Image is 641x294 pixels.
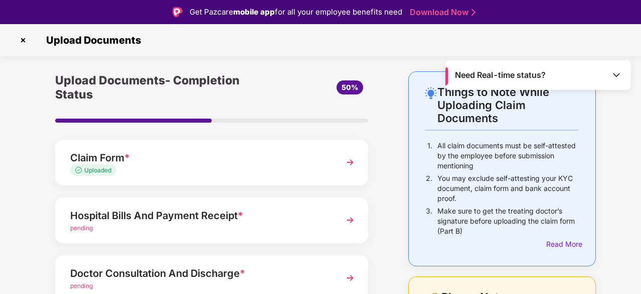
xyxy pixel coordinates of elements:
div: Get Pazcare for all your employee benefits need [190,6,402,18]
img: svg+xml;base64,PHN2ZyBpZD0iTmV4dCIgeG1sbnM9Imh0dHA6Ly93d3cudzMub3JnLzIwMDAvc3ZnIiB3aWR0aD0iMzYiIG... [341,269,359,287]
img: Logo [173,7,183,17]
img: svg+xml;base64,PHN2ZyBpZD0iTmV4dCIgeG1sbnM9Imh0dHA6Ly93d3cudzMub3JnLzIwMDAvc3ZnIiB3aWR0aD0iMzYiIG... [341,211,359,229]
div: Things to Note While Uploading Claim Documents [437,85,578,125]
p: All claim documents must be self-attested by the employee before submission mentioning [437,141,578,171]
div: Read More [546,239,578,250]
span: pending [70,224,93,232]
img: svg+xml;base64,PHN2ZyB4bWxucz0iaHR0cDovL3d3dy53My5vcmcvMjAwMC9zdmciIHdpZHRoPSIyNC4wOTMiIGhlaWdodD... [425,87,437,99]
img: svg+xml;base64,PHN2ZyBpZD0iQ3Jvc3MtMzJ4MzIiIHhtbG5zPSJodHRwOi8vd3d3LnczLm9yZy8yMDAwL3N2ZyIgd2lkdG... [15,32,31,48]
span: Upload Documents [36,34,146,46]
div: Hospital Bills And Payment Receipt [70,208,330,224]
img: svg+xml;base64,PHN2ZyBpZD0iTmV4dCIgeG1sbnM9Imh0dHA6Ly93d3cudzMub3JnLzIwMDAvc3ZnIiB3aWR0aD0iMzYiIG... [341,153,359,171]
p: 2. [426,173,432,204]
p: You may exclude self-attesting your KYC document, claim form and bank account proof. [437,173,578,204]
div: Upload Documents- Completion Status [55,71,264,104]
strong: mobile app [233,7,275,17]
p: 1. [427,141,432,171]
img: Toggle Icon [611,70,621,80]
a: Download Now [410,7,472,18]
p: Make sure to get the treating doctor’s signature before uploading the claim form (Part B) [437,206,578,236]
div: Claim Form [70,150,330,166]
img: svg+xml;base64,PHN2ZyB4bWxucz0iaHR0cDovL3d3dy53My5vcmcvMjAwMC9zdmciIHdpZHRoPSIxMy4zMzMiIGhlaWdodD... [75,167,84,173]
span: pending [70,282,93,289]
span: 50% [342,83,358,91]
img: Stroke [471,7,475,18]
span: Uploaded [84,166,111,174]
div: Doctor Consultation And Discharge [70,265,330,281]
p: 3. [426,206,432,236]
span: Need Real-time status? [455,70,546,80]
